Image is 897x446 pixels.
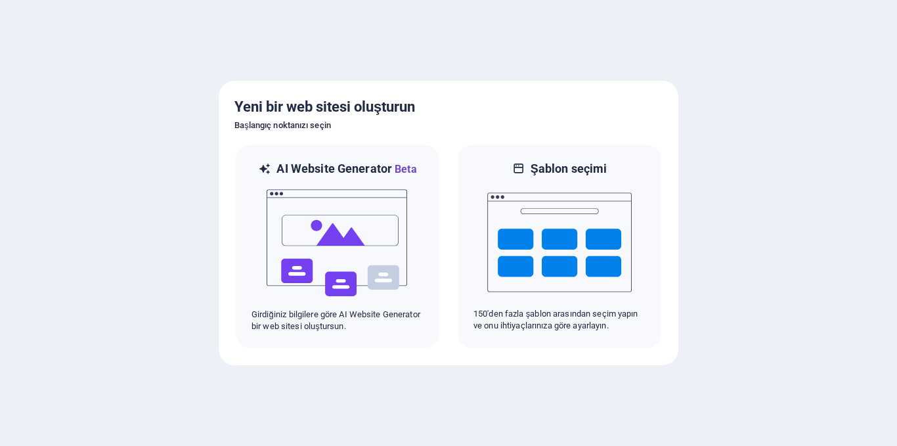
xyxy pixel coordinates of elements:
[265,177,410,309] img: ai
[473,308,645,332] p: 150'den fazla şablon arasından seçim yapın ve onu ihtiyaçlarınıza göre ayarlayın.
[234,118,663,133] h6: Başlangıç noktanızı seçin
[456,144,663,349] div: Şablon seçimi150'den fazla şablon arasından seçim yapın ve onu ihtiyaçlarınıza göre ayarlayın.
[234,144,441,349] div: AI Website GeneratorBetaaiGirdiğiniz bilgilere göre AI Website Generator bir web sitesi oluştursun.
[234,97,663,118] h5: Yeni bir web sitesi oluşturun
[276,161,416,177] h6: AI Website Generator
[392,163,417,175] span: Beta
[252,309,424,332] p: Girdiğiniz bilgilere göre AI Website Generator bir web sitesi oluştursun.
[531,161,607,177] h6: Şablon seçimi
